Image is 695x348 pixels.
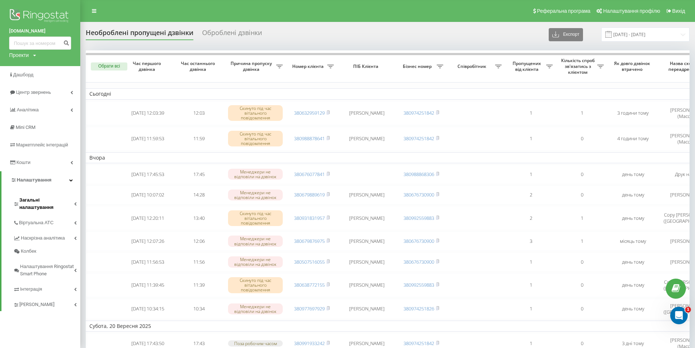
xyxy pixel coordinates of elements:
[607,252,659,272] td: день тому
[337,273,396,297] td: [PERSON_NAME]
[294,259,325,265] a: 380507516055
[13,296,80,311] a: [PERSON_NAME]
[9,37,71,50] input: Пошук за номером
[128,61,167,72] span: Час першого дзвінка
[505,273,556,297] td: 1
[16,142,68,148] span: Маркетплейс інтеграцій
[607,299,659,319] td: день тому
[122,165,173,184] td: [DATE] 17:45:53
[21,248,36,255] span: Колбек
[294,305,325,312] a: 380977697929
[179,61,219,72] span: Час останнього дзвінка
[399,64,437,69] span: Бізнес номер
[9,51,29,59] div: Проекти
[294,238,325,244] a: 380679876975
[13,214,80,229] a: Віртуальна АТС
[1,171,80,189] a: Налаштування
[173,101,224,125] td: 12:03
[122,299,173,319] td: [DATE] 10:34:15
[556,186,607,205] td: 0
[404,305,434,312] a: 380974251826
[607,186,659,205] td: день тому
[556,273,607,297] td: 0
[294,110,325,116] a: 380632959129
[228,210,283,226] div: Скинуто під час вітального повідомлення
[294,215,325,221] a: 380931831957
[556,252,607,272] td: 0
[556,232,607,251] td: 1
[294,171,325,177] a: 380676077841
[672,8,685,14] span: Вихід
[337,127,396,151] td: [PERSON_NAME]
[670,307,688,324] iframe: Intercom live chat
[21,234,65,242] span: Наскрізна аналітика
[13,280,80,296] a: Інтеграція
[228,131,283,147] div: Скинуто під час вітального повідомлення
[404,238,434,244] a: 380676730900
[404,110,434,116] a: 380974251842
[451,64,495,69] span: Співробітник
[19,301,54,308] span: [PERSON_NAME]
[685,307,691,313] span: 1
[294,282,325,288] a: 380638772155
[603,8,660,14] span: Налаштування профілю
[337,232,396,251] td: [PERSON_NAME]
[556,165,607,184] td: 0
[505,165,556,184] td: 1
[122,101,173,125] td: [DATE] 12:03:39
[13,245,80,258] a: Колбек
[509,61,546,72] span: Пропущених від клієнта
[404,282,434,288] a: 380992559883
[404,135,434,142] a: 380974251842
[19,196,74,211] span: Загальні налаштування
[173,273,224,297] td: 11:39
[228,105,283,121] div: Скинуто під час вітального повідомлення
[337,252,396,272] td: [PERSON_NAME]
[294,191,325,198] a: 380679889619
[290,64,327,69] span: Номер клієнта
[337,186,396,205] td: [PERSON_NAME]
[505,101,556,125] td: 1
[122,252,173,272] td: [DATE] 11:56:53
[556,206,607,230] td: 1
[505,186,556,205] td: 2
[549,28,583,41] button: Експорт
[607,206,659,230] td: день тому
[122,273,173,297] td: [DATE] 11:39:45
[337,299,396,319] td: [PERSON_NAME]
[16,160,30,165] span: Кошти
[228,236,283,246] div: Менеджери не відповіли на дзвінок
[505,252,556,272] td: 1
[560,58,597,75] span: Кількість спроб зв'язатись з клієнтом
[17,107,39,112] span: Аналiтика
[607,127,659,151] td: 4 години тому
[556,101,607,125] td: 1
[9,7,71,26] img: Ringostat logo
[505,232,556,251] td: 3
[16,125,35,130] span: Mini CRM
[404,191,434,198] a: 380676730900
[173,165,224,184] td: 17:45
[19,219,54,226] span: Віртуальна АТС
[228,277,283,293] div: Скинуто під час вітального повідомлення
[337,206,396,230] td: [PERSON_NAME]
[505,127,556,151] td: 1
[294,135,325,142] a: 380988878641
[228,190,283,200] div: Менеджери не відповіли на дзвінок
[404,171,434,177] a: 380988868306
[404,259,434,265] a: 380676730900
[122,206,173,230] td: [DATE] 12:20:11
[505,299,556,319] td: 1
[505,206,556,230] td: 2
[122,127,173,151] td: [DATE] 11:59:53
[13,258,80,280] a: Налаштування Ringostat Smart Phone
[613,61,653,72] span: Як довго дзвінок втрачено
[607,273,659,297] td: день тому
[86,29,193,40] div: Необроблені пропущені дзвінки
[16,89,51,95] span: Центр звернень
[228,169,283,180] div: Менеджери не відповіли на дзвінок
[556,299,607,319] td: 0
[173,252,224,272] td: 11:56
[537,8,591,14] span: Реферальна програма
[607,101,659,125] td: 3 години тому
